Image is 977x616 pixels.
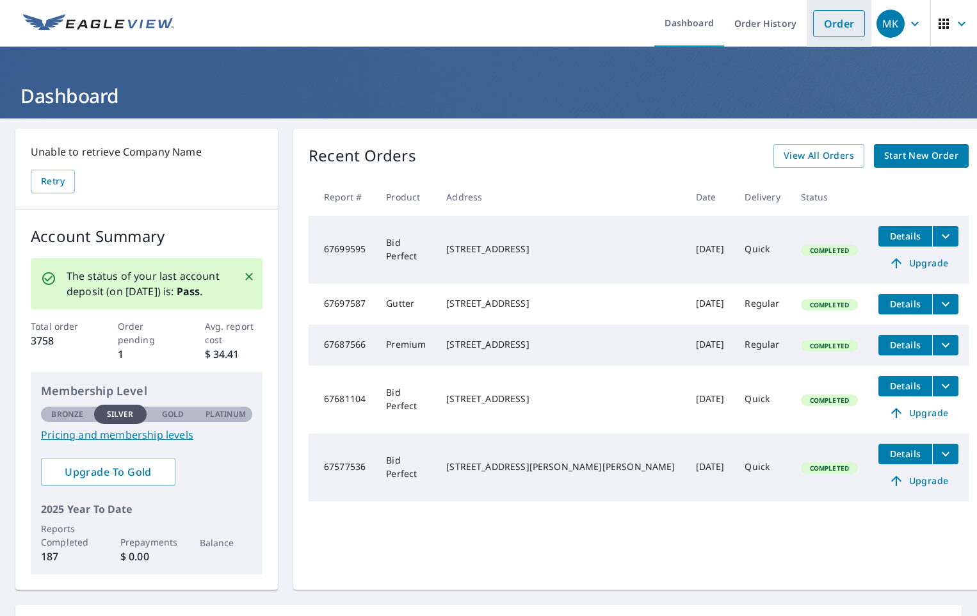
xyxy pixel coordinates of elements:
button: detailsBtn-67577536 [878,444,932,464]
span: Completed [802,341,857,350]
td: Gutter [376,284,436,325]
span: Upgrade [886,473,951,489]
td: 67699595 [309,216,376,284]
a: Upgrade To Gold [41,458,175,486]
img: EV Logo [23,14,174,33]
div: [STREET_ADDRESS] [446,338,675,351]
td: Bid Perfect [376,216,436,284]
a: Upgrade [878,253,958,273]
td: [DATE] [686,434,735,501]
p: $ 0.00 [120,549,174,564]
button: filesDropdownBtn-67681104 [932,376,958,396]
p: Unable to retrieve Company Name [31,144,262,159]
th: Address [436,178,685,216]
b: Pass [177,284,200,298]
td: [DATE] [686,366,735,434]
a: View All Orders [773,144,864,168]
p: The status of your last account deposit (on [DATE]) is: . [67,268,228,299]
td: Premium [376,325,436,366]
td: 67697587 [309,284,376,325]
span: Completed [802,300,857,309]
td: 67577536 [309,434,376,501]
p: Platinum [206,409,246,420]
p: 187 [41,549,94,564]
th: Product [376,178,436,216]
p: Prepayments [120,535,174,549]
div: [STREET_ADDRESS] [446,393,675,405]
p: $ 34.41 [205,346,263,362]
td: 67681104 [309,366,376,434]
th: Report # [309,178,376,216]
p: Bronze [51,409,83,420]
span: Completed [802,396,857,405]
button: filesDropdownBtn-67577536 [932,444,958,464]
button: detailsBtn-67687566 [878,335,932,355]
button: detailsBtn-67681104 [878,376,932,396]
p: 2025 Year To Date [41,501,252,517]
td: Quick [734,434,790,501]
td: [DATE] [686,325,735,366]
button: Close [241,268,257,285]
span: Details [886,380,925,392]
button: Retry [31,170,75,193]
button: detailsBtn-67697587 [878,294,932,314]
td: 67687566 [309,325,376,366]
a: Start New Order [874,144,969,168]
div: [STREET_ADDRESS][PERSON_NAME][PERSON_NAME] [446,460,675,473]
p: Avg. report cost [205,320,263,346]
div: [STREET_ADDRESS] [446,243,675,255]
p: Balance [200,536,253,549]
span: Upgrade [886,255,951,271]
button: detailsBtn-67699595 [878,226,932,247]
a: Pricing and membership levels [41,427,252,442]
a: Order [813,10,865,37]
td: Bid Perfect [376,366,436,434]
td: Quick [734,216,790,284]
p: Total order [31,320,89,333]
a: Upgrade [878,403,958,423]
td: Regular [734,325,790,366]
h1: Dashboard [15,83,962,109]
button: filesDropdownBtn-67699595 [932,226,958,247]
span: Details [886,230,925,242]
span: Completed [802,464,857,473]
span: Start New Order [884,148,958,164]
button: filesDropdownBtn-67687566 [932,335,958,355]
span: Retry [41,174,65,190]
p: Membership Level [41,382,252,400]
p: Reports Completed [41,522,94,549]
button: filesDropdownBtn-67697587 [932,294,958,314]
p: Order pending [118,320,176,346]
span: Upgrade [886,405,951,421]
p: Silver [107,409,134,420]
td: Quick [734,366,790,434]
td: Regular [734,284,790,325]
span: Details [886,298,925,310]
span: Details [886,448,925,460]
p: 3758 [31,333,89,348]
div: MK [876,10,905,38]
a: Upgrade [878,471,958,491]
p: Recent Orders [309,144,416,168]
td: [DATE] [686,216,735,284]
td: [DATE] [686,284,735,325]
p: Account Summary [31,225,262,248]
span: Details [886,339,925,351]
span: View All Orders [784,148,854,164]
p: Gold [162,409,184,420]
td: Bid Perfect [376,434,436,501]
th: Status [791,178,868,216]
th: Delivery [734,178,790,216]
div: [STREET_ADDRESS] [446,297,675,310]
span: Upgrade To Gold [51,465,165,479]
th: Date [686,178,735,216]
span: Completed [802,246,857,255]
p: 1 [118,346,176,362]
